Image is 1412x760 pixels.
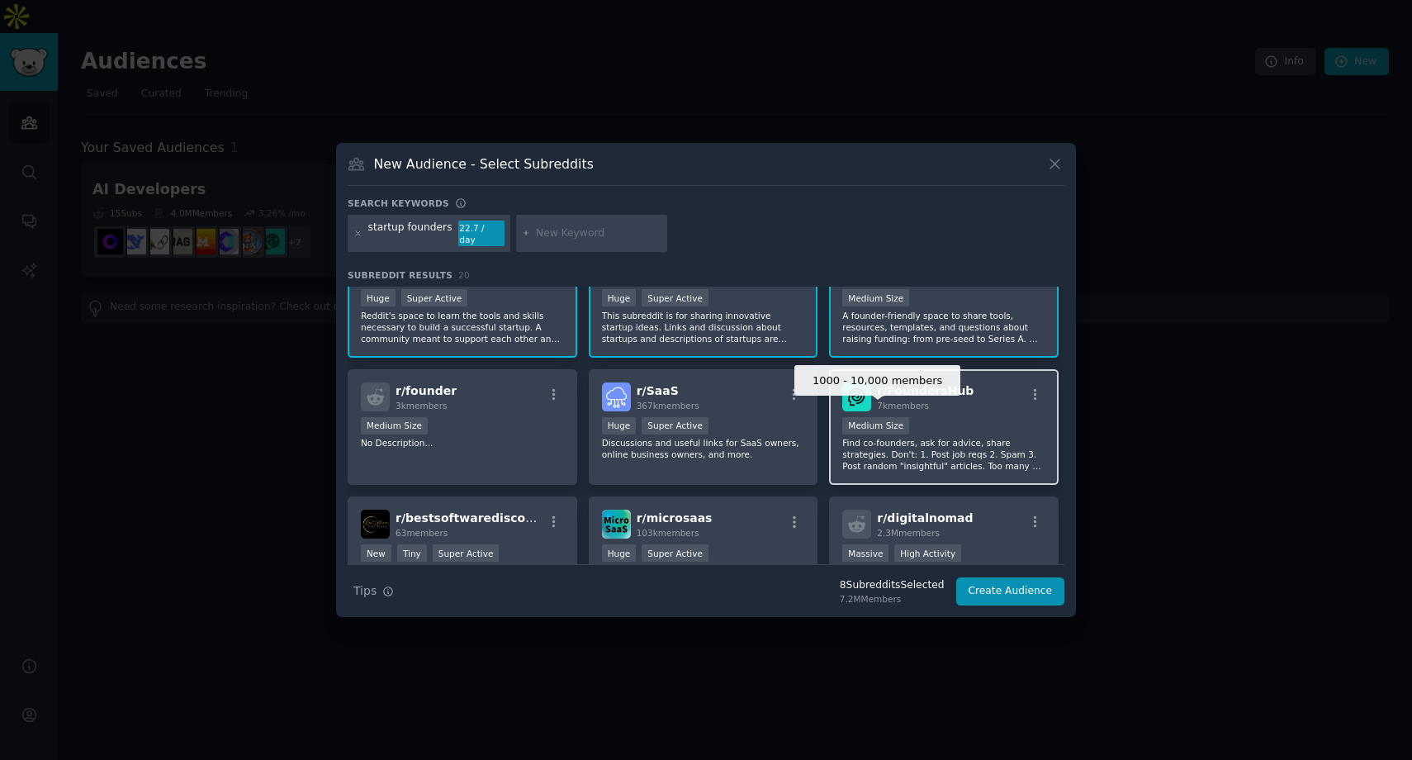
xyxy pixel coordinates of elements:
[637,528,699,538] span: 103k members
[842,310,1045,344] p: A founder-friendly space to share tools, resources, templates, and questions about raising fundin...
[602,382,631,411] img: SaaS
[397,544,427,562] div: Tiny
[602,544,637,562] div: Huge
[396,401,448,411] span: 3k members
[353,582,377,600] span: Tips
[361,417,428,435] div: Medium Size
[842,289,909,306] div: Medium Size
[642,289,708,306] div: Super Active
[637,384,679,397] span: r/ SaaS
[433,544,500,562] div: Super Active
[602,289,637,306] div: Huge
[348,197,449,209] h3: Search keywords
[361,510,390,539] img: bestsoftwarediscounts
[396,384,457,397] span: r/ founder
[536,226,661,241] input: New Keyword
[401,289,468,306] div: Super Active
[894,544,961,562] div: High Activity
[602,510,631,539] img: microsaas
[877,511,973,525] span: r/ digitalnomad
[637,401,699,411] span: 367k members
[361,310,564,344] p: Reddit's space to learn the tools and skills necessary to build a successful startup. A community...
[877,401,929,411] span: 7k members
[374,155,594,173] h3: New Audience - Select Subreddits
[642,544,708,562] div: Super Active
[602,417,637,435] div: Huge
[956,577,1065,606] button: Create Audience
[361,289,396,306] div: Huge
[368,221,453,247] div: startup founders
[842,544,888,562] div: Massive
[361,437,564,449] p: No Description...
[840,593,945,605] div: 7.2M Members
[348,269,453,281] span: Subreddit Results
[642,417,708,435] div: Super Active
[842,417,909,435] div: Medium Size
[361,544,391,562] div: New
[396,511,554,525] span: r/ bestsoftwarediscounts
[348,577,400,606] button: Tips
[877,528,940,538] span: 2.3M members
[877,384,974,397] span: r/ FoundersHub
[842,437,1045,472] p: Find co-founders, ask for advice, share strategies. Don't: 1. Post job reqs 2. Spam 3. Post rando...
[842,382,871,411] img: FoundersHub
[458,221,505,247] div: 22.7 / day
[458,270,470,280] span: 20
[602,310,805,344] p: This subreddit is for sharing innovative startup ideas. Links and discussion about startups and d...
[396,528,448,538] span: 63 members
[840,578,945,593] div: 8 Subreddit s Selected
[637,511,713,525] span: r/ microsaas
[602,437,805,460] p: Discussions and useful links for SaaS owners, online business owners, and more.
